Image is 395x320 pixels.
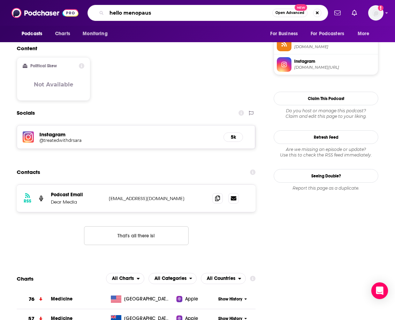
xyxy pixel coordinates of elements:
p: Dear Media [51,199,103,205]
svg: Add a profile image [378,5,383,11]
span: United States [124,296,169,303]
button: open menu [353,27,378,40]
button: Open AdvancedNew [272,9,307,17]
span: For Podcasters [311,29,344,39]
span: For Business [270,29,298,39]
span: Open Advanced [275,11,304,15]
button: Show profile menu [368,5,383,21]
h5: Instagram [39,131,218,138]
h2: Platforms [106,273,144,284]
input: Search podcasts, credits, & more... [107,7,272,18]
a: Medicine [51,296,73,302]
span: Show History [218,296,242,302]
p: Podcast Email [51,192,103,198]
a: Seeing Double? [274,169,378,183]
span: instagram.com/treatedwithdrsara [294,65,375,70]
h5: @treatedwithdrsara [39,138,151,143]
a: 76 [17,290,51,309]
a: [GEOGRAPHIC_DATA] [108,296,176,303]
h2: Countries [201,273,246,284]
h3: Not Available [34,81,73,88]
div: Search podcasts, credits, & more... [88,5,328,21]
a: Show notifications dropdown [349,7,360,19]
h2: Contacts [17,166,40,179]
a: Charts [51,27,74,40]
span: New [295,4,307,11]
button: Nothing here. [84,226,189,245]
span: Instagram [294,58,375,64]
a: Show notifications dropdown [332,7,343,19]
h2: Political Skew [30,63,57,68]
span: Apple [185,296,198,303]
span: Charts [55,29,70,39]
button: Claim This Podcast [274,92,378,105]
img: Podchaser - Follow, Share and Rate Podcasts [12,6,78,20]
button: open menu [201,273,246,284]
a: @treatedwithdrsara [39,138,218,143]
span: All Countries [207,276,235,281]
h2: Socials [17,106,35,120]
button: open menu [17,27,51,40]
div: Claim and edit this page to your liking. [274,108,378,119]
span: rss.art19.com [294,44,375,49]
span: Do you host or manage this podcast? [274,108,378,114]
img: User Profile [368,5,383,21]
p: [EMAIL_ADDRESS][DOMAIN_NAME] [109,196,201,201]
h2: Content [17,45,250,52]
a: RSS Feed[DOMAIN_NAME] [277,37,375,51]
span: Logged in as Ashley_Beenen [368,5,383,21]
div: Are we missing an episode or update? Use this to check the RSS feed immediately. [274,147,378,158]
div: Report this page as a duplicate. [274,185,378,191]
button: Show History [214,296,251,302]
h2: Categories [149,273,197,284]
button: open menu [149,273,197,284]
img: iconImage [23,131,34,143]
a: Instagram[DOMAIN_NAME][URL] [277,57,375,72]
span: Monitoring [83,29,107,39]
a: Apple [176,296,214,303]
button: open menu [106,273,144,284]
span: More [358,29,370,39]
button: Refresh Feed [274,130,378,144]
h2: Charts [17,275,33,282]
span: All Charts [112,276,134,281]
span: Podcasts [22,29,42,39]
button: open menu [78,27,116,40]
h3: RSS [24,198,31,204]
div: Open Intercom Messenger [371,282,388,299]
h5: 5k [229,134,237,140]
button: open menu [265,27,306,40]
button: open menu [306,27,354,40]
span: All Categories [154,276,187,281]
h3: 76 [29,295,35,303]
